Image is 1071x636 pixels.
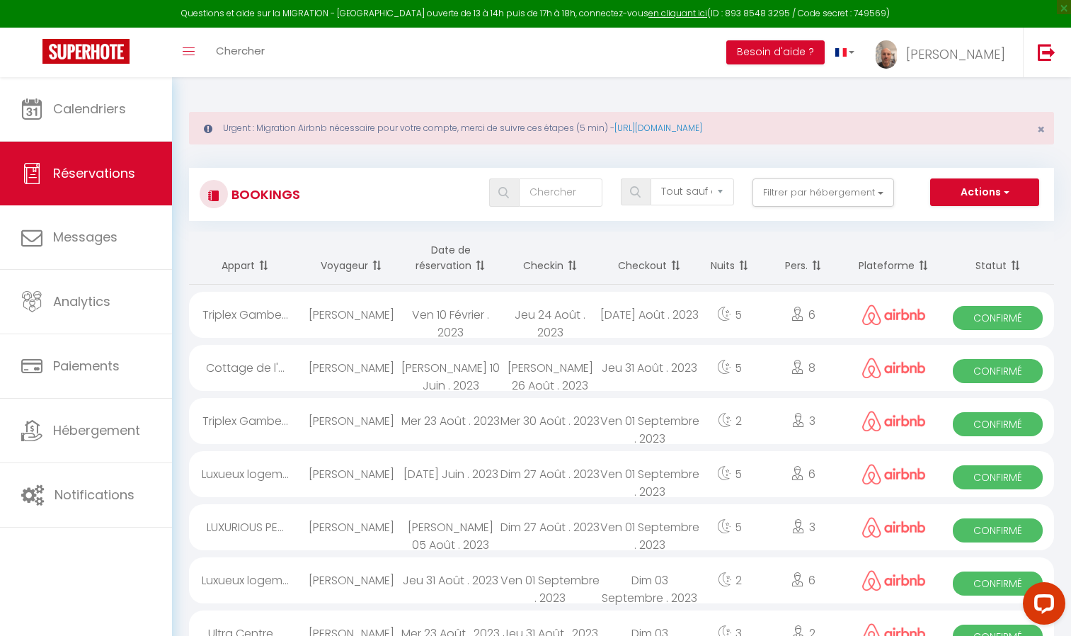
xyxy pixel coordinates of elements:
h3: Bookings [228,178,300,210]
th: Sort by checkin [500,232,600,285]
span: Réservations [53,164,135,182]
a: ... [PERSON_NAME] [865,28,1023,77]
button: Close [1037,123,1045,136]
th: Sort by rentals [189,232,302,285]
button: Filtrer par hébergement [752,178,894,207]
th: Sort by booking date [401,232,500,285]
a: [URL][DOMAIN_NAME] [614,122,702,134]
th: Sort by channel [847,232,941,285]
th: Sort by guest [302,232,401,285]
img: logout [1038,43,1055,61]
div: Urgent : Migration Airbnb nécessaire pour votre compte, merci de suivre ces étapes (5 min) - [189,112,1054,144]
a: Chercher [205,28,275,77]
span: [PERSON_NAME] [906,45,1005,63]
iframe: LiveChat chat widget [1012,577,1071,636]
th: Sort by nights [699,232,760,285]
span: Analytics [53,293,110,310]
th: Sort by checkout [600,232,699,285]
span: Chercher [216,43,265,58]
span: Notifications [55,486,134,504]
span: Calendriers [53,100,126,118]
img: ... [876,40,897,69]
span: Messages [53,228,118,246]
a: en cliquant ici [648,7,707,19]
th: Sort by people [760,232,847,285]
th: Sort by status [941,232,1054,285]
img: Super Booking [42,39,130,64]
span: Paiements [53,357,120,375]
span: Hébergement [53,421,140,439]
input: Chercher [519,178,602,207]
button: Actions [930,178,1039,207]
button: Besoin d'aide ? [726,40,825,64]
span: × [1037,120,1045,138]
